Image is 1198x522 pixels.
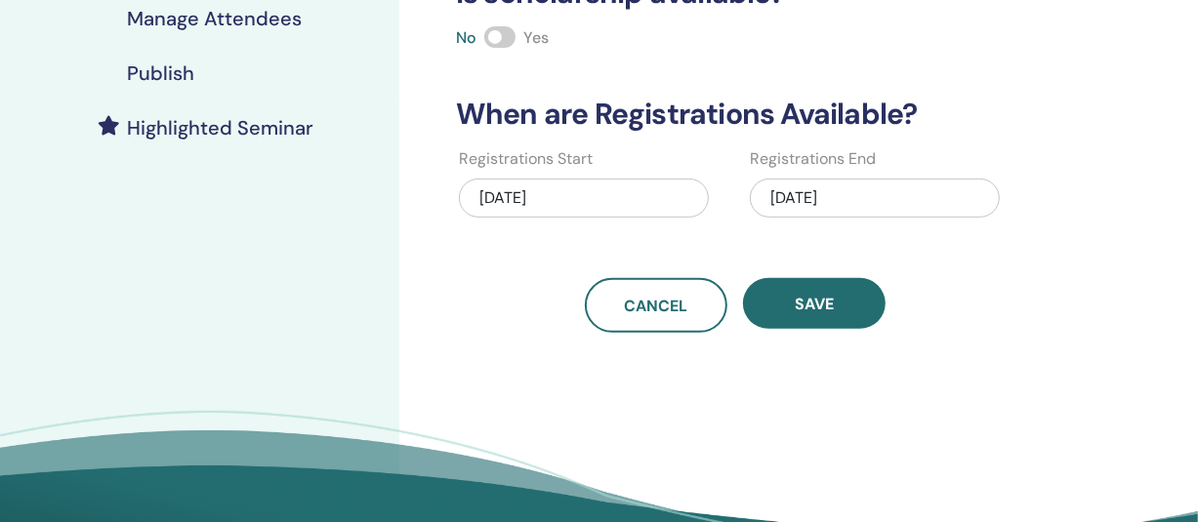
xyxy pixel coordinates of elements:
span: No [456,27,476,48]
button: Save [743,278,886,329]
span: Save [795,294,834,314]
span: Cancel [625,296,688,316]
h3: When are Registrations Available? [444,97,1026,132]
label: Registrations Start [459,147,593,171]
div: [DATE] [459,179,709,218]
h4: Highlighted Seminar [127,116,313,140]
div: [DATE] [750,179,1000,218]
label: Registrations End [750,147,876,171]
a: Cancel [585,278,727,333]
h4: Publish [127,61,194,85]
span: Yes [523,27,549,48]
h4: Manage Attendees [127,7,302,30]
